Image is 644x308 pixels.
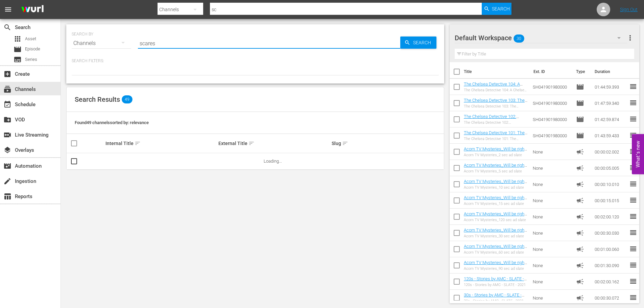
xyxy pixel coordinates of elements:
div: Acorn TV Mysteries_60 sec ad slate [464,250,528,255]
a: Acorn TV Mysteries_Will be right back 02 S01642203001 FINAL [464,146,527,157]
span: reorder [629,261,637,269]
img: ans4CAIJ8jUAAAAAAAAAAAAAAAAAAAAAAAAgQb4GAAAAAAAAAAAAAAAAAAAAAAAAJMjXAAAAAAAAAAAAAAAAAAAAAAAAgAT5G... [16,2,49,18]
span: reorder [629,245,637,253]
span: reorder [629,99,637,107]
span: Ad [576,196,584,205]
div: The Chelsea Detective 102: [PERSON_NAME] [464,120,528,125]
td: 01:44:59.393 [592,79,629,95]
div: Slug [332,139,443,147]
span: Overlays [3,146,11,154]
span: reorder [629,229,637,237]
span: Series [25,56,37,63]
a: Acorn TV Mysteries_Will be right back 15 S01642206001 FINAL [464,195,527,205]
div: Acorn TV Mysteries_2 sec ad slate [464,153,528,157]
button: Search [482,3,511,15]
span: Automation [3,162,11,170]
span: Ad [576,229,584,237]
span: reorder [629,82,637,91]
span: sort [248,140,255,146]
span: Ingestion [3,177,11,185]
span: Asset [14,35,22,43]
span: more_vert [626,34,634,42]
span: Ad [576,213,584,221]
td: 00:00:30.072 [592,290,629,306]
div: The Chelsea Detective 101: The Wages of Sin [464,137,528,141]
span: Series [14,55,22,64]
span: Schedule [3,100,11,109]
span: reorder [629,293,637,302]
td: SH041901980000 [530,95,573,111]
span: Loading... [264,159,282,164]
td: None [530,160,573,176]
span: Asset [25,35,36,42]
td: 01:43:59.433 [592,127,629,144]
td: 00:00:05.005 [592,160,629,176]
td: None [530,225,573,241]
span: 49 [122,95,133,103]
span: Episode [25,46,40,52]
span: Ad [576,261,584,269]
div: Acorn TV Mysteries_10 sec ad slate [464,185,528,190]
span: Found 49 channels sorted by: relevance [75,120,149,125]
span: Live Streaming [3,131,11,139]
span: Search Results [75,95,120,103]
td: 00:01:30.090 [592,257,629,274]
div: Default Workspace [455,28,627,47]
span: reorder [629,196,637,204]
span: Ad [576,180,584,188]
a: The Chelsea Detective 103: The Gentle Giant (The Chelsea Detective 103: The Gentle Giant (amc_net... [464,98,527,123]
a: Acorn TV Mysteries_Will be right back 60 S01642208001 FINAL [464,244,527,254]
td: 00:00:10.010 [592,176,629,192]
span: VOD [3,116,11,124]
td: 00:01:00.060 [592,241,629,257]
td: SH041901980000 [530,127,573,144]
td: 00:00:30.030 [592,225,629,241]
div: Acorn TV Mysteries_15 sec ad slate [464,202,528,206]
span: menu [4,5,12,14]
button: Open Feedback Widget [632,134,644,174]
td: 01:42:59.874 [592,111,629,127]
p: Search Filters: [72,58,439,64]
th: Ext. ID [529,62,572,81]
span: 30 [514,31,524,46]
span: sort [342,140,348,146]
span: Search [3,23,11,31]
span: Ad [576,294,584,302]
td: None [530,209,573,225]
a: Acorn TV Mysteries_Will be right back 05 S01642204001 FINAL [464,163,527,173]
span: reorder [629,212,637,220]
span: Episode [576,99,584,107]
a: The Chelsea Detective 101: The Wages of Sin (The Chelsea Detective 101: The Wages of Sin (amc_net... [464,130,527,156]
span: Episode [14,45,22,53]
span: Ad [576,164,584,172]
div: 120s - Stories by AMC - SLATE - 2021 [464,283,528,287]
span: Ad [576,148,584,156]
td: None [530,290,573,306]
div: Acorn TV Mysteries_30 sec ad slate [464,234,528,238]
div: Acorn TV Mysteries_90 sec ad slate [464,266,528,271]
span: Ad [576,245,584,253]
a: Acorn TV Mysteries_Will be right back 30 S01642207001 FINA [464,228,527,238]
span: Episode [576,132,584,140]
a: 30s - Stories by AMC - SLATE - 2021 [464,292,524,303]
span: Ad [576,278,584,286]
div: 30s - Stories by AMC - SLATE - 2021 [464,299,528,303]
div: The Chelsea Detective 103: The Gentle Giant [464,104,528,109]
td: 00:02:00.120 [592,209,629,225]
span: reorder [629,164,637,172]
span: Create [3,70,11,78]
td: 00:00:02.002 [592,144,629,160]
span: Search [410,37,436,49]
a: 120s - Stories by AMC - SLATE - 2021 [464,276,527,286]
a: Sign Out [620,7,638,12]
th: Type [572,62,591,81]
button: more_vert [626,30,634,46]
span: Reports [3,192,11,200]
td: None [530,144,573,160]
th: Duration [591,62,631,81]
div: External Title [218,139,330,147]
div: The Chelsea Detective 104: A Chelsea Education [464,88,528,92]
td: None [530,257,573,274]
span: sort [135,140,141,146]
td: None [530,176,573,192]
